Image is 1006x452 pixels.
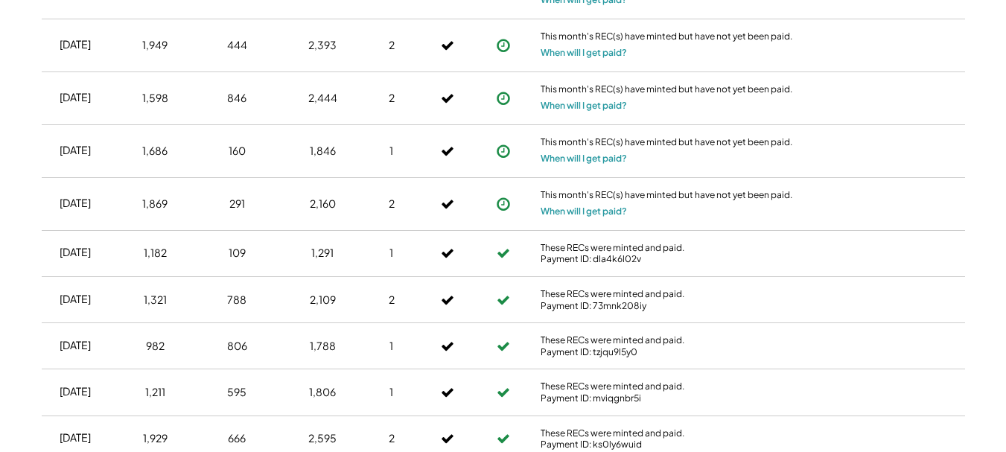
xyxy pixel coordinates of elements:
div: 1,929 [143,431,168,446]
div: 1,806 [309,385,336,400]
div: 846 [227,91,246,106]
button: When will I get paid? [541,151,627,166]
div: 788 [227,293,246,308]
div: 2,109 [310,293,336,308]
div: 1,686 [142,144,168,159]
div: 2 [389,431,395,446]
div: These RECs were minted and paid. Payment ID: ks0ly6wuid [541,427,794,451]
div: 2 [389,91,395,106]
div: These RECs were minted and paid. Payment ID: dla4k6l02v [541,242,794,265]
div: [DATE] [60,338,91,353]
div: 1,598 [142,91,168,106]
button: Payment approved, but not yet initiated. [492,34,515,57]
button: Payment approved, but not yet initiated. [492,87,515,109]
div: 1,321 [144,293,167,308]
div: 2,160 [310,197,336,211]
div: 1 [389,246,393,261]
div: [DATE] [60,292,91,307]
button: When will I get paid? [541,45,627,60]
div: [DATE] [60,430,91,445]
button: When will I get paid? [541,204,627,219]
div: 1 [389,339,393,354]
div: These RECs were minted and paid. Payment ID: mviqgnbr5i [541,381,794,404]
div: 1,949 [142,38,168,53]
div: 1,291 [311,246,334,261]
div: This month's REC(s) have minted but have not yet been paid. [541,189,794,204]
button: Payment approved, but not yet initiated. [492,193,515,215]
div: [DATE] [60,384,91,399]
div: [DATE] [60,196,91,211]
div: 444 [227,38,247,53]
div: [DATE] [60,143,91,158]
div: 1,211 [145,385,165,400]
div: 1 [389,385,393,400]
div: 1,869 [142,197,168,211]
div: These RECs were minted and paid. Payment ID: tzjqu9l5y0 [541,334,794,357]
div: 1,182 [144,246,167,261]
div: 1,788 [310,339,336,354]
div: 109 [229,246,246,261]
div: 160 [229,144,246,159]
div: 666 [228,431,246,446]
div: [DATE] [60,245,91,260]
div: This month's REC(s) have minted but have not yet been paid. [541,83,794,98]
div: 2,595 [308,431,337,446]
div: 2,393 [308,38,337,53]
div: This month's REC(s) have minted but have not yet been paid. [541,136,794,151]
div: 595 [227,385,246,400]
div: 2 [389,293,395,308]
button: When will I get paid? [541,98,627,113]
div: 2,444 [308,91,337,106]
div: [DATE] [60,90,91,105]
div: This month's REC(s) have minted but have not yet been paid. [541,31,794,45]
div: 806 [227,339,247,354]
div: 2 [389,197,395,211]
div: 1 [389,144,393,159]
div: 2 [389,38,395,53]
div: 982 [146,339,165,354]
div: 1,846 [310,144,336,159]
div: [DATE] [60,37,91,52]
div: These RECs were minted and paid. Payment ID: 73mnk208iy [541,288,794,311]
button: Payment approved, but not yet initiated. [492,140,515,162]
div: 291 [229,197,245,211]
